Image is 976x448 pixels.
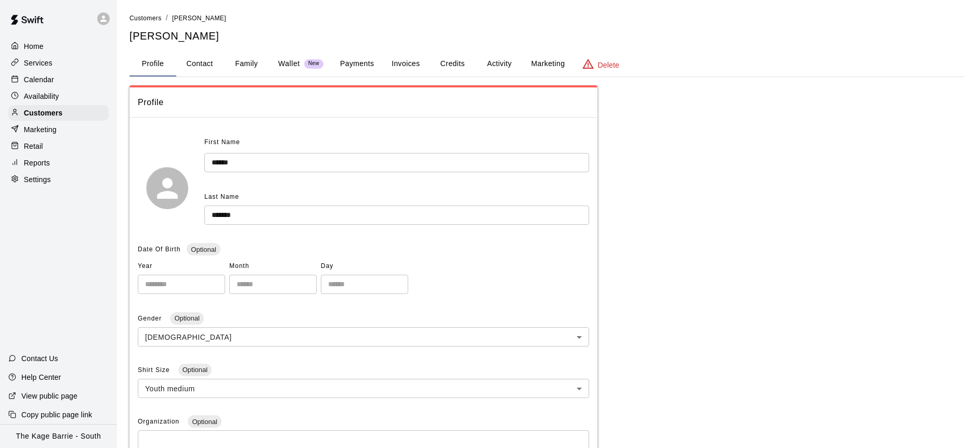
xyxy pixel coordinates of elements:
li: / [166,12,168,23]
a: Customers [129,14,162,22]
div: [DEMOGRAPHIC_DATA] [138,327,589,347]
p: Availability [24,91,59,101]
span: Date Of Birth [138,246,180,253]
button: Family [223,52,270,76]
span: Customers [129,15,162,22]
button: Profile [129,52,176,76]
p: View public page [21,391,77,401]
a: Availability [8,88,109,104]
button: Marketing [523,52,573,76]
span: Organization [138,418,181,425]
div: Youth medium [138,379,589,398]
span: Last Name [204,193,239,200]
span: Optional [170,314,203,322]
p: Customers [24,108,62,118]
span: Gender [138,315,164,322]
p: Help Center [21,372,61,382]
p: Copy public page link [21,409,92,420]
span: Optional [188,418,221,426]
span: Profile [138,96,589,109]
a: Home [8,39,109,54]
span: First Name [204,134,240,151]
p: Retail [24,141,43,151]
p: Home [24,41,44,52]
a: Retail [8,138,109,154]
p: Wallet [278,58,300,69]
p: The Kage Barrie - South [16,431,101,442]
span: Optional [187,246,220,253]
a: Services [8,55,109,71]
button: Contact [176,52,223,76]
p: Reports [24,158,50,168]
a: Calendar [8,72,109,87]
button: Payments [332,52,382,76]
span: Day [321,258,408,275]
button: Invoices [382,52,429,76]
p: Calendar [24,74,54,85]
a: Marketing [8,122,109,137]
p: Contact Us [21,353,58,364]
p: Services [24,58,53,68]
h5: [PERSON_NAME] [129,29,964,43]
a: Customers [8,105,109,121]
div: basic tabs example [129,52,964,76]
span: Year [138,258,225,275]
span: Shirt Size [138,366,172,374]
p: Settings [24,174,51,185]
a: Settings [8,172,109,187]
button: Credits [429,52,476,76]
span: Optional [178,366,212,374]
button: Activity [476,52,523,76]
nav: breadcrumb [129,12,964,24]
span: New [304,60,323,67]
span: Month [229,258,317,275]
span: [PERSON_NAME] [172,15,226,22]
a: Reports [8,155,109,171]
p: Delete [598,60,619,70]
p: Marketing [24,124,57,135]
